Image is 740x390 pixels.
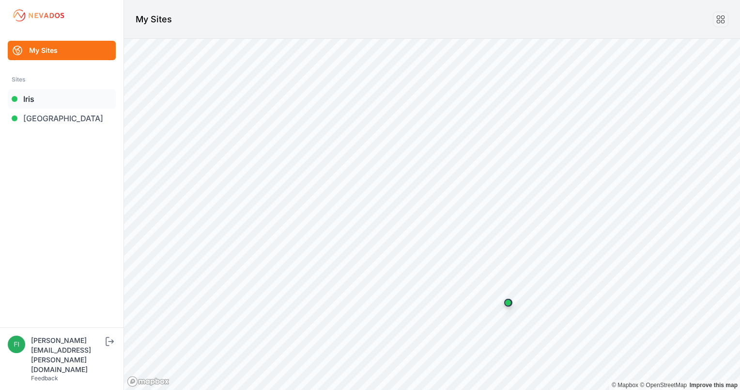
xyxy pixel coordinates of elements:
a: Iris [8,89,116,109]
a: OpenStreetMap [640,382,687,389]
img: Nevados [12,8,66,23]
a: My Sites [8,41,116,60]
div: Map marker [498,293,518,312]
canvas: Map [124,39,740,390]
a: [GEOGRAPHIC_DATA] [8,109,116,128]
a: Mapbox [612,382,638,389]
a: Map feedback [690,382,738,389]
div: Sites [12,74,112,85]
h1: My Sites [136,13,172,26]
a: Feedback [31,374,58,382]
a: Mapbox logo [127,376,170,387]
div: [PERSON_NAME][EMAIL_ADDRESS][PERSON_NAME][DOMAIN_NAME] [31,336,104,374]
img: fidel.lopez@prim.com [8,336,25,353]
